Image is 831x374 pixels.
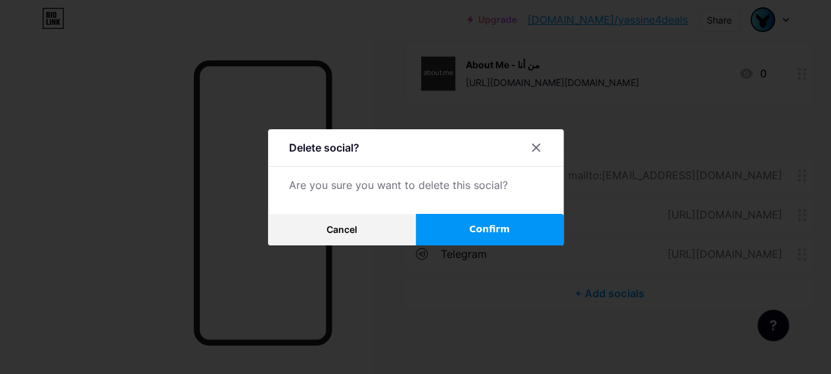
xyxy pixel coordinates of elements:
button: Confirm [416,214,564,245]
span: Confirm [469,222,510,236]
span: Cancel [326,224,357,235]
div: Are you sure you want to delete this social? [289,177,543,193]
div: Delete social? [289,140,359,156]
button: Cancel [268,214,416,245]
